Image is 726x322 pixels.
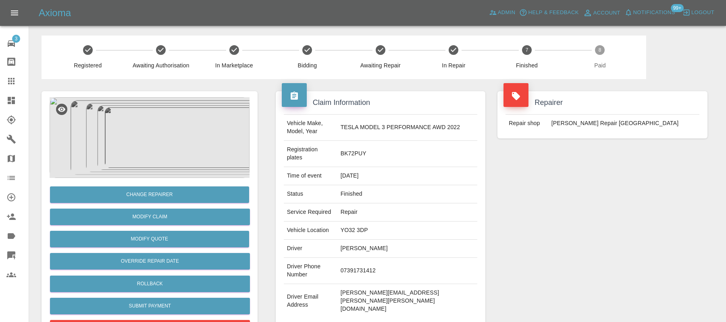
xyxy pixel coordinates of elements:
span: Logout [691,8,714,17]
td: [PERSON_NAME][EMAIL_ADDRESS][PERSON_NAME][PERSON_NAME][DOMAIN_NAME] [337,284,478,318]
h5: Axioma [39,6,71,19]
span: 3 [12,35,20,43]
td: Time of event [284,167,337,185]
span: Registered [54,61,121,69]
a: Admin [487,6,518,19]
span: 99+ [671,4,684,12]
td: Finished [337,185,478,203]
span: Bidding [274,61,341,69]
button: Help & Feedback [517,6,580,19]
button: Logout [680,6,716,19]
td: 07391731412 [337,258,478,284]
span: Help & Feedback [528,8,578,17]
text: 8 [599,47,601,53]
button: Notifications [622,6,677,19]
button: Modify Quote [50,231,249,247]
td: Vehicle Location [284,222,337,240]
button: Submit Payment [50,298,250,314]
td: Vehicle Make, Model, Year [284,115,337,141]
button: Open drawer [5,3,24,23]
h4: Repairer [503,97,701,108]
td: BK72PUY [337,141,478,167]
td: YO32 3DP [337,222,478,240]
button: Rollback [50,276,250,292]
td: Status [284,185,337,203]
a: Modify Claim [50,209,250,225]
img: c6c9efb4-de66-4034-bc0d-31c7951ffd34 [50,97,250,178]
td: TESLA MODEL 3 PERFORMANCE AWD 2022 [337,115,478,141]
span: Notifications [633,8,675,17]
span: Finished [493,61,560,69]
td: Driver [284,240,337,258]
td: Registration plates [284,141,337,167]
span: In Marketplace [201,61,268,69]
button: Override Repair Date [50,253,250,270]
td: Driver Phone Number [284,258,337,284]
span: Paid [567,61,634,69]
text: 7 [526,47,528,53]
span: Admin [498,8,516,17]
span: In Repair [420,61,487,69]
td: [PERSON_NAME] Repair [GEOGRAPHIC_DATA] [548,115,699,132]
a: Account [581,6,622,19]
span: Account [593,8,620,18]
h4: Claim Information [282,97,480,108]
button: Change Repairer [50,186,249,203]
td: Driver Email Address [284,284,337,318]
span: Awaiting Repair [347,61,414,69]
span: Awaiting Authorisation [128,61,195,69]
td: [DATE] [337,167,478,185]
td: Service Required [284,203,337,222]
td: [PERSON_NAME] [337,240,478,258]
td: Repair [337,203,478,222]
td: Repair shop [505,115,548,132]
